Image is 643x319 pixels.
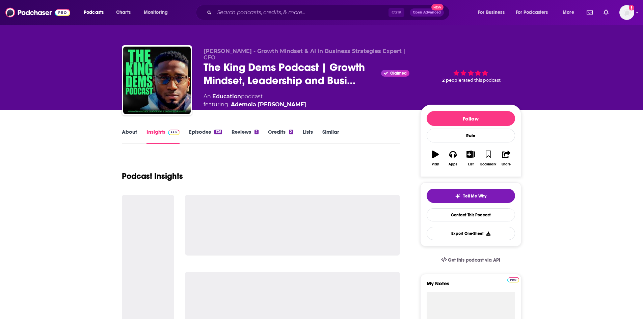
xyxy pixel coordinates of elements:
[389,8,404,17] span: Ctrl K
[189,129,222,144] a: Episodes136
[427,208,515,221] a: Contact This Podcast
[289,130,293,134] div: 2
[449,162,457,166] div: Apps
[268,129,293,144] a: Credits2
[455,193,460,199] img: tell me why sparkle
[116,8,131,17] span: Charts
[432,162,439,166] div: Play
[436,252,506,268] a: Get this podcast via API
[322,129,339,144] a: Similar
[558,7,583,18] button: open menu
[204,48,405,61] span: [PERSON_NAME] - Growth Mindset & AI in Business Strategies Expert | CFO
[146,129,180,144] a: InsightsPodchaser Pro
[144,8,168,17] span: Monitoring
[462,146,479,170] button: List
[480,146,497,170] button: Bookmark
[204,101,306,109] span: featuring
[468,162,474,166] div: List
[502,162,511,166] div: Share
[214,7,389,18] input: Search podcasts, credits, & more...
[497,146,515,170] button: Share
[516,8,548,17] span: For Podcasters
[427,227,515,240] button: Export One-Sheet
[5,6,70,19] img: Podchaser - Follow, Share and Rate Podcasts
[427,146,444,170] button: Play
[427,189,515,203] button: tell me why sparkleTell Me Why
[413,11,441,14] span: Open Advanced
[254,130,259,134] div: 2
[480,162,496,166] div: Bookmark
[431,4,444,10] span: New
[448,257,500,263] span: Get this podcast via API
[511,7,558,18] button: open menu
[84,8,104,17] span: Podcasts
[168,130,180,135] img: Podchaser Pro
[619,5,634,20] img: User Profile
[202,5,456,20] div: Search podcasts, credits, & more...
[478,8,505,17] span: For Business
[584,7,595,18] a: Show notifications dropdown
[122,129,137,144] a: About
[112,7,135,18] a: Charts
[427,280,515,292] label: My Notes
[212,93,241,100] a: Education
[629,5,634,10] svg: Add a profile image
[123,47,191,114] img: The King Dems Podcast | Growth Mindset, Leadership and Business Insights
[390,72,407,75] span: Claimed
[507,276,519,283] a: Pro website
[427,129,515,142] div: Rate
[619,5,634,20] span: Logged in as james.parsons
[619,5,634,20] button: Show profile menu
[139,7,177,18] button: open menu
[507,277,519,283] img: Podchaser Pro
[420,48,521,97] div: 2 peoplerated this podcast
[442,78,461,83] span: 2 people
[563,8,574,17] span: More
[410,8,444,17] button: Open AdvancedNew
[461,78,501,83] span: rated this podcast
[232,129,259,144] a: Reviews2
[601,7,611,18] a: Show notifications dropdown
[231,101,306,109] a: Ademola Isimeme Odewade
[204,92,306,109] div: An podcast
[214,130,222,134] div: 136
[122,171,183,181] h1: Podcast Insights
[473,7,513,18] button: open menu
[79,7,112,18] button: open menu
[427,111,515,126] button: Follow
[463,193,486,199] span: Tell Me Why
[444,146,462,170] button: Apps
[303,129,313,144] a: Lists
